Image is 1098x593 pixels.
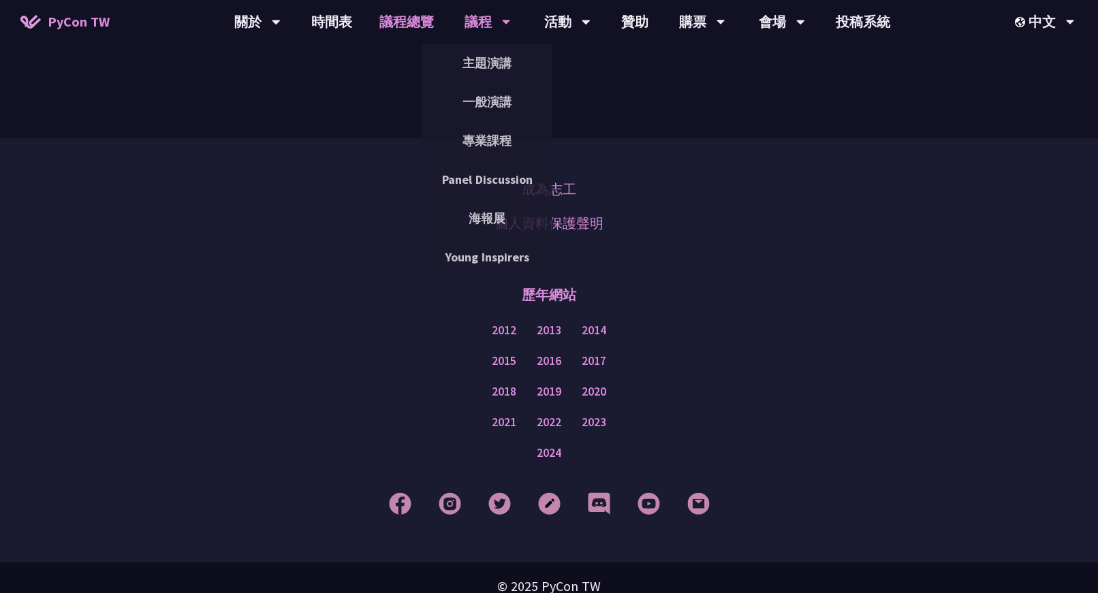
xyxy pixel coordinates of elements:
[582,414,606,431] a: 2023
[537,383,561,400] a: 2019
[492,414,516,431] a: 2021
[492,322,516,339] a: 2012
[638,492,660,515] img: YouTube Footer Icon
[582,353,606,370] a: 2017
[1015,17,1029,27] img: Locale Icon
[537,353,561,370] a: 2016
[488,492,511,515] img: Twitter Footer Icon
[537,322,561,339] a: 2013
[422,163,552,195] a: Panel Discussion
[522,274,576,315] p: 歷年網站
[422,125,552,157] a: 專業課程
[538,492,561,515] img: Blog Footer Icon
[422,86,552,118] a: 一般演講
[422,202,552,234] a: 海報展
[389,492,411,515] img: Facebook Footer Icon
[588,492,610,515] img: Discord Footer Icon
[537,445,561,462] a: 2024
[582,322,606,339] a: 2014
[492,353,516,370] a: 2015
[687,492,710,515] img: Email Footer Icon
[422,47,552,79] a: 主題演講
[537,414,561,431] a: 2022
[7,5,123,39] a: PyCon TW
[492,383,516,400] a: 2018
[20,15,41,29] img: Home icon of PyCon TW 2025
[582,383,606,400] a: 2020
[439,492,461,515] img: Instagram Footer Icon
[422,241,552,273] a: Young Inspirers
[48,12,110,32] span: PyCon TW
